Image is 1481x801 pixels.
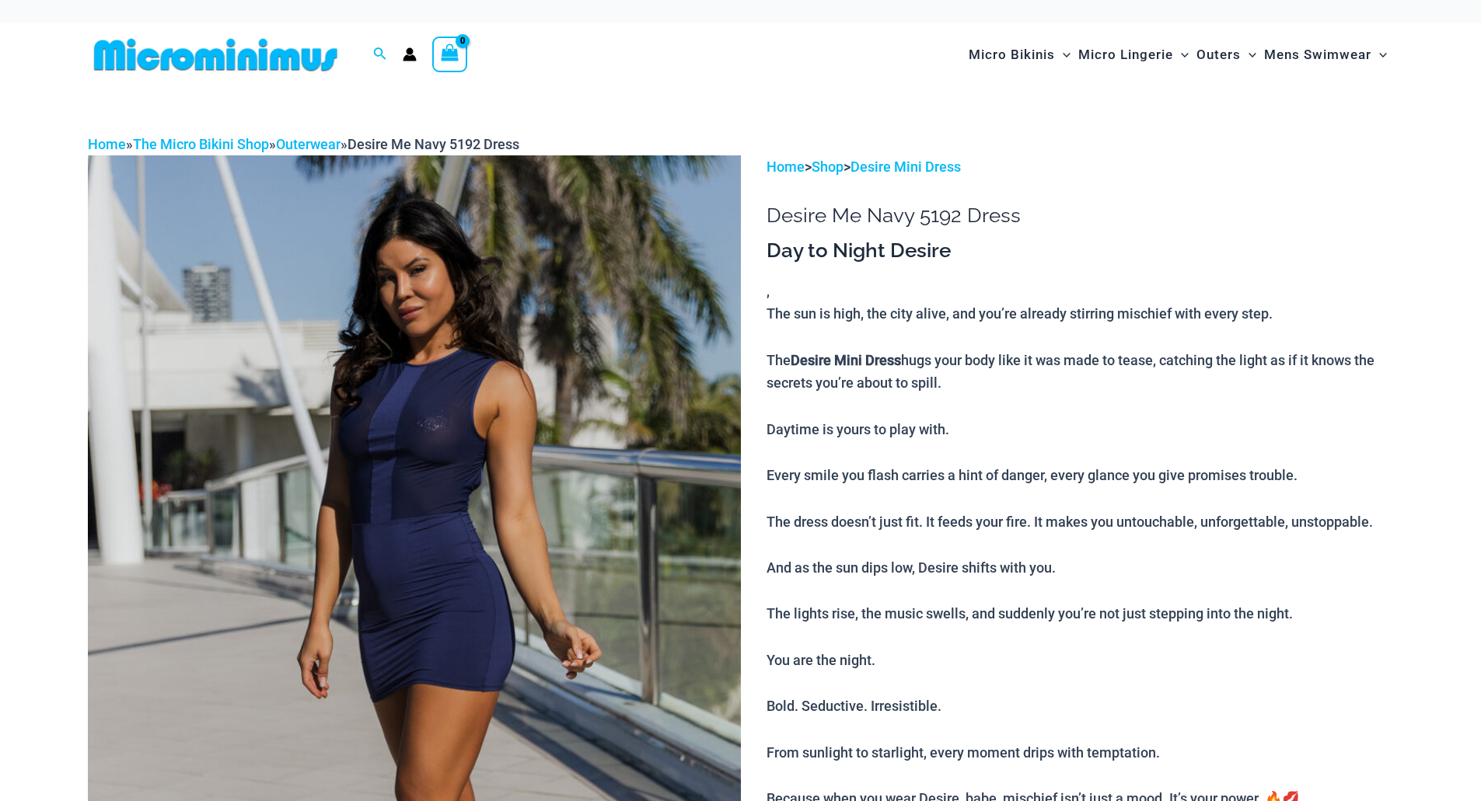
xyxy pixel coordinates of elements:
[432,37,468,72] a: View Shopping Cart, empty
[1055,35,1071,75] span: Menu Toggle
[1074,31,1193,78] a: Micro LingerieMenu ToggleMenu Toggle
[962,29,1394,81] nav: Site Navigation
[1264,35,1371,75] span: Mens Swimwear
[1260,31,1391,78] a: Mens SwimwearMenu ToggleMenu Toggle
[1078,35,1173,75] span: Micro Lingerie
[1173,35,1189,75] span: Menu Toggle
[1193,31,1260,78] a: OutersMenu ToggleMenu Toggle
[88,136,519,152] span: » » »
[276,136,341,152] a: Outerwear
[88,37,344,72] img: MM SHOP LOGO FLAT
[133,136,269,152] a: The Micro Bikini Shop
[767,158,805,175] a: Home
[403,47,417,61] a: Account icon link
[373,45,387,64] a: Search icon link
[348,136,519,152] span: Desire Me Navy 5192 Dress
[767,204,1393,228] h1: Desire Me Navy 5192 Dress
[1196,35,1241,75] span: Outers
[767,238,1393,264] h3: Day to Night Desire
[1241,35,1256,75] span: Menu Toggle
[88,136,126,152] a: Home
[969,35,1055,75] span: Micro Bikinis
[1371,35,1387,75] span: Menu Toggle
[812,158,844,175] a: Shop
[851,158,961,175] a: Desire Mini Dress
[767,155,1393,179] p: > >
[791,352,901,368] b: Desire Mini Dress
[965,31,1074,78] a: Micro BikinisMenu ToggleMenu Toggle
